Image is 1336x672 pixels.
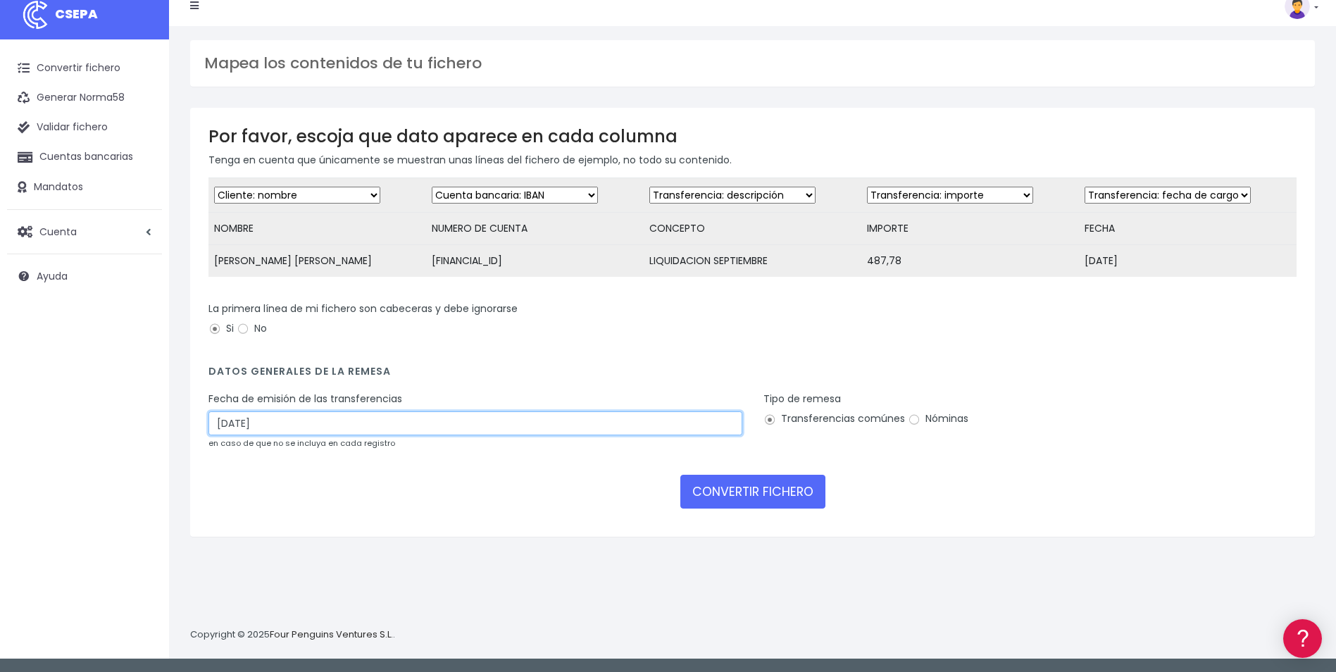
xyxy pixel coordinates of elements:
label: No [237,321,267,336]
h3: Por favor, escoja que dato aparece en cada columna [208,126,1297,147]
a: Ayuda [7,261,162,291]
a: Convertir fichero [7,54,162,83]
a: Cuenta [7,217,162,247]
a: Perfiles de empresas [14,244,268,266]
span: Cuenta [39,224,77,238]
label: La primera línea de mi fichero son cabeceras y debe ignorarse [208,301,518,316]
h4: Datos generales de la remesa [208,366,1297,385]
div: Convertir ficheros [14,156,268,169]
td: LIQUIDACION SEPTIEMBRE [644,245,861,278]
label: Transferencias comúnes [763,411,905,426]
a: Mandatos [7,173,162,202]
td: NOMBRE [208,213,426,245]
p: Tenga en cuenta que únicamente se muestran unas líneas del fichero de ejemplo, no todo su contenido. [208,152,1297,168]
td: [PERSON_NAME] [PERSON_NAME] [208,245,426,278]
a: Cuentas bancarias [7,142,162,172]
a: Videotutoriales [14,222,268,244]
a: Validar fichero [7,113,162,142]
a: General [14,302,268,324]
label: Si [208,321,234,336]
td: [FINANCIAL_ID] [426,245,644,278]
td: FECHA [1079,213,1297,245]
a: Información general [14,120,268,142]
div: Facturación [14,280,268,293]
h3: Mapea los contenidos de tu fichero [204,54,1301,73]
span: Ayuda [37,269,68,283]
a: Four Penguins Ventures S.L. [270,628,393,641]
p: Copyright © 2025 . [190,628,395,642]
td: CONCEPTO [644,213,861,245]
td: 487,78 [861,245,1079,278]
label: Nóminas [908,411,968,426]
a: Problemas habituales [14,200,268,222]
a: API [14,360,268,382]
a: POWERED BY ENCHANT [194,406,271,419]
label: Tipo de remesa [763,392,841,406]
a: Formatos [14,178,268,200]
label: Fecha de emisión de las transferencias [208,392,402,406]
td: IMPORTE [861,213,1079,245]
td: NUMERO DE CUENTA [426,213,644,245]
button: CONVERTIR FICHERO [680,475,825,509]
td: [DATE] [1079,245,1297,278]
small: en caso de que no se incluya en cada registro [208,437,395,449]
button: Contáctanos [14,377,268,402]
div: Información general [14,98,268,111]
span: CSEPA [55,5,98,23]
a: Generar Norma58 [7,83,162,113]
div: Programadores [14,338,268,351]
